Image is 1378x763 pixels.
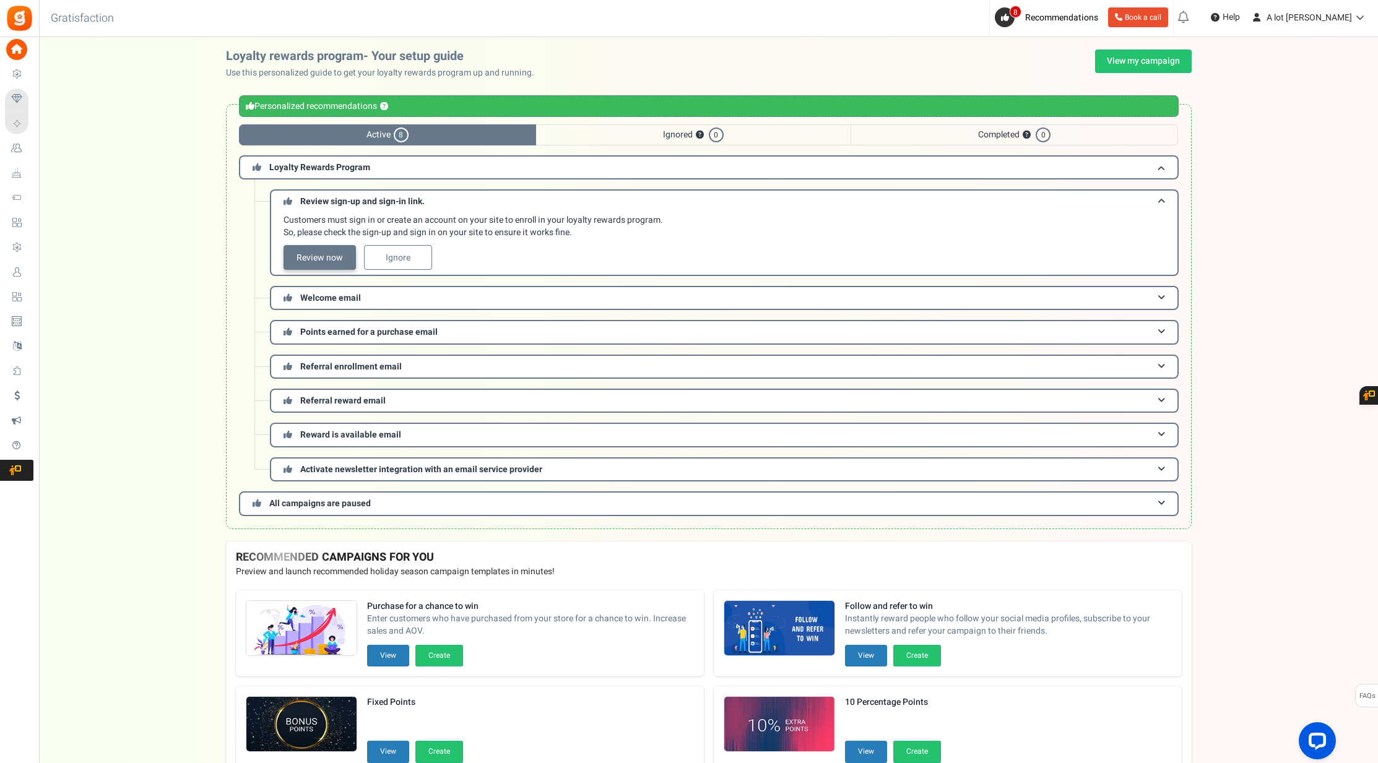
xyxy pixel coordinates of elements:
span: Referral enrollment email [300,360,402,373]
button: Create [415,645,463,666]
a: Ignore [364,245,432,270]
strong: 10 Percentage Points [845,696,941,709]
span: Help [1220,11,1240,24]
span: Enter customers who have purchased from your store for a chance to win. Increase sales and AOV. [367,613,694,637]
button: Create [893,741,941,762]
span: Instantly reward people who follow your social media profiles, subscribe to your newsletters and ... [845,613,1172,637]
span: Loyalty Rewards Program [269,161,370,174]
h2: Loyalty rewards program- Your setup guide [226,50,544,63]
span: 0 [709,127,724,142]
p: Use this personalized guide to get your loyalty rewards program up and running. [226,67,544,79]
button: View [367,741,409,762]
button: ? [696,131,704,139]
span: 8 [394,127,409,142]
button: ? [1023,131,1031,139]
span: Reward is available email [300,428,401,441]
p: Preview and launch recommended holiday season campaign templates in minutes! [236,566,1182,578]
span: Points earned for a purchase email [300,325,438,338]
button: Create [893,645,941,666]
p: Customers must sign in or create an account on your site to enroll in your loyalty rewards progra... [284,214,1171,239]
a: Review now [284,245,356,270]
span: Active [239,124,536,145]
span: Recommendations [1025,11,1098,24]
a: Book a call [1108,7,1168,27]
button: View [367,645,409,666]
button: ? [380,103,388,111]
img: Recommended Campaigns [724,697,834,752]
a: View my campaign [1095,50,1192,73]
span: FAQs [1359,684,1376,708]
span: Ignored [536,124,851,145]
div: Personalized recommendations [239,95,1179,117]
img: Recommended Campaigns [246,697,357,752]
span: Completed [851,124,1178,145]
h4: RECOMMENDED CAMPAIGNS FOR YOU [236,551,1182,564]
span: 8 [1010,6,1021,18]
button: View [845,645,887,666]
img: Recommended Campaigns [724,601,834,657]
img: Recommended Campaigns [246,601,357,657]
strong: Follow and refer to win [845,600,1172,613]
strong: Purchase for a chance to win [367,600,694,613]
span: Welcome email [300,291,361,304]
a: Help [1206,7,1245,27]
span: Referral reward email [300,394,386,407]
button: View [845,741,887,762]
strong: Fixed Points [367,696,463,709]
span: Review sign-up and sign-in link. [300,195,425,208]
span: Activate newsletter integration with an email service provider [300,463,542,476]
button: Create [415,741,463,762]
a: 8 Recommendations [995,7,1103,27]
span: All campaigns are paused [269,497,371,510]
img: Gratisfaction [6,4,33,32]
span: A lot [PERSON_NAME] [1267,11,1352,24]
span: 0 [1036,127,1051,142]
h3: Gratisfaction [37,6,128,31]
